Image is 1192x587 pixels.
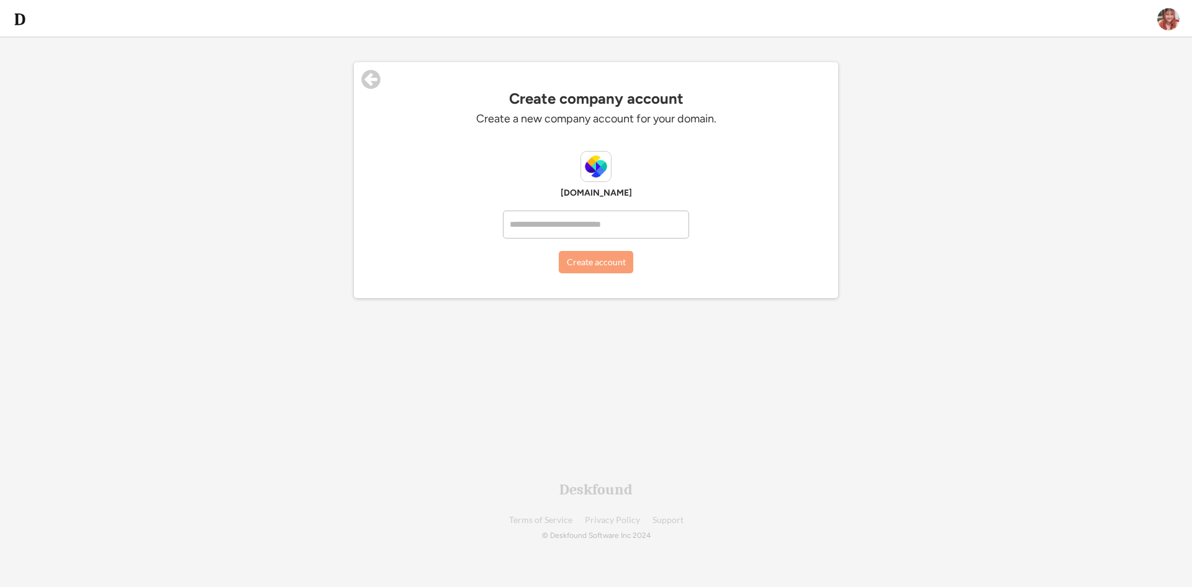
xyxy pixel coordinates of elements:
img: fundingsocieties.com [581,152,611,181]
div: Create a new company account for your domain. [416,112,776,126]
div: [DOMAIN_NAME] [410,188,782,198]
div: Create company account [366,90,826,107]
a: Privacy Policy [585,516,640,525]
div: Deskfound [559,482,633,497]
button: Create account [559,251,633,273]
a: Terms of Service [509,516,572,525]
a: Support [652,516,684,525]
img: d-whitebg.png [12,12,27,27]
img: ALV-UjUeKaiihRsIyc2269UtuSvVjjFT571J4tToQBLAP31JzoAfVNYtDWuhxWjdg-i3hJ3YwHMUJ3mSc2m96nVYCOrDpgRKj... [1157,8,1180,30]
